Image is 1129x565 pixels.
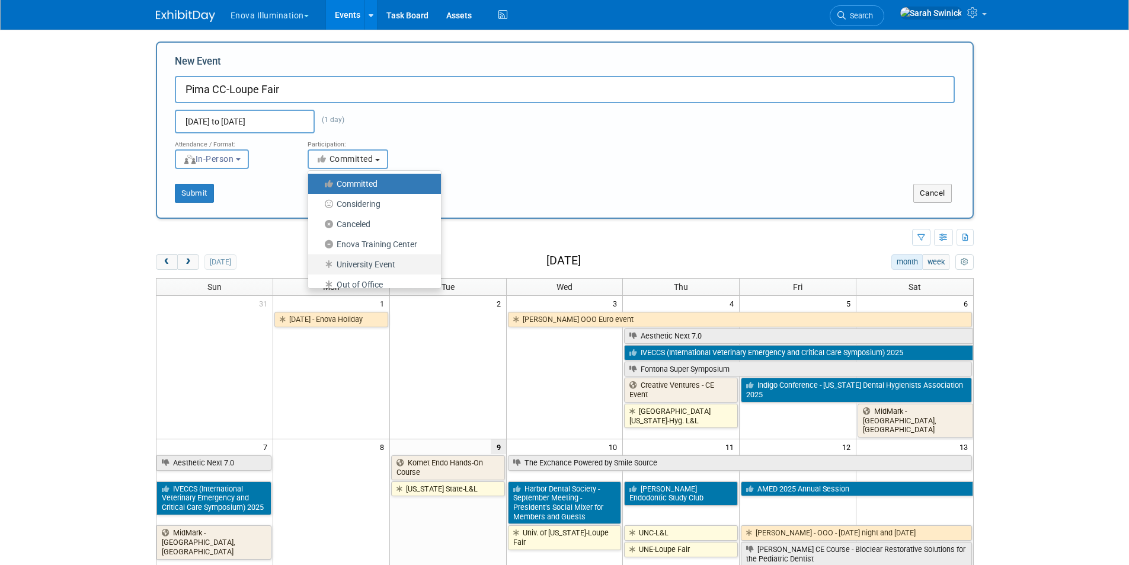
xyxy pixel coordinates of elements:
span: 3 [612,296,622,311]
div: Participation: [308,133,423,149]
a: UNC-L&L [624,525,738,541]
label: New Event [175,55,221,73]
button: week [922,254,949,270]
a: AMED 2025 Annual Session [741,481,973,497]
button: In-Person [175,149,249,169]
label: Out of Office [314,277,429,292]
button: prev [156,254,178,270]
a: IVECCS (International Veterinary Emergency and Critical Care Symposium) 2025 [156,481,271,515]
span: 4 [728,296,739,311]
button: next [177,254,199,270]
a: MidMark - [GEOGRAPHIC_DATA], [GEOGRAPHIC_DATA] [858,404,973,438]
span: Sat [909,282,921,292]
label: Committed [314,176,429,191]
button: Submit [175,184,214,203]
span: 1 [379,296,389,311]
label: Canceled [314,216,429,232]
a: Search [830,5,884,26]
a: Aesthetic Next 7.0 [156,455,271,471]
span: 10 [607,439,622,454]
span: 13 [958,439,973,454]
label: Enova Training Center [314,237,429,252]
a: Univ. of [US_STATE]-Loupe Fair [508,525,622,550]
span: Sun [207,282,222,292]
a: [PERSON_NAME] Endodontic Study Club [624,481,738,506]
a: Indigo Conference - [US_STATE] Dental Hygienists Association 2025 [741,378,971,402]
a: MidMark - [GEOGRAPHIC_DATA], [GEOGRAPHIC_DATA] [156,525,271,559]
button: Committed [308,149,388,169]
label: University Event [314,257,429,272]
span: Search [846,11,873,20]
span: Committed [316,154,373,164]
span: 11 [724,439,739,454]
a: [PERSON_NAME] OOO Euro event [508,312,972,327]
input: Name of Trade Show / Conference [175,76,955,103]
label: Considering [314,196,429,212]
button: month [891,254,923,270]
i: Personalize Calendar [961,258,968,266]
span: 7 [262,439,273,454]
button: Cancel [913,184,952,203]
button: [DATE] [204,254,236,270]
a: [US_STATE] State-L&L [391,481,505,497]
a: The Exchance Powered by Smile Source [508,455,972,471]
a: [DATE] - Enova Holiday [274,312,388,327]
span: Fri [793,282,802,292]
a: Aesthetic Next 7.0 [624,328,973,344]
span: 9 [491,439,506,454]
a: [GEOGRAPHIC_DATA][US_STATE]-Hyg. L&L [624,404,738,428]
a: IVECCS (International Veterinary Emergency and Critical Care Symposium) 2025 [624,345,973,360]
a: Harbor Dental Society - September Meeting - President’s Social Mixer for Members and Guests [508,481,622,525]
a: [PERSON_NAME] - OOO - [DATE] night and [DATE] [741,525,971,541]
a: Creative Ventures - CE Event [624,378,738,402]
img: Sarah Swinick [900,7,962,20]
input: Start Date - End Date [175,110,315,133]
a: UNE-Loupe Fair [624,542,738,557]
button: myCustomButton [955,254,973,270]
a: Fontona Super Symposium [624,362,971,377]
span: Wed [556,282,573,292]
div: Attendance / Format: [175,133,290,149]
img: ExhibitDay [156,10,215,22]
span: 12 [841,439,856,454]
span: (1 day) [315,116,344,124]
span: Thu [674,282,688,292]
span: Tue [442,282,455,292]
h2: [DATE] [546,254,581,267]
span: 8 [379,439,389,454]
span: 31 [258,296,273,311]
span: 2 [495,296,506,311]
span: 6 [962,296,973,311]
span: 5 [845,296,856,311]
span: In-Person [183,154,234,164]
a: Komet Endo Hands-On Course [391,455,505,480]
